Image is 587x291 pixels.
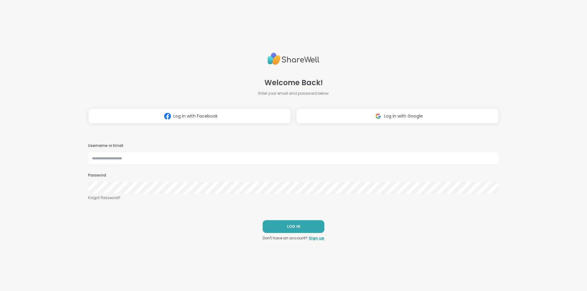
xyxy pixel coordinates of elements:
button: LOG IN [263,220,324,233]
a: Forgot Password? [88,195,499,201]
span: Enter your email and password below [258,91,329,96]
span: Log in with Google [384,113,423,119]
a: Sign up [309,235,324,241]
img: ShareWell Logomark [162,111,173,122]
span: Welcome Back! [264,77,323,88]
span: Don't have an account? [263,235,308,241]
h3: Username or Email [88,143,499,148]
img: ShareWell Logomark [372,111,384,122]
h3: Password [88,173,499,178]
button: Log in with Google [296,108,499,124]
span: LOG IN [287,224,300,229]
button: Log in with Facebook [88,108,291,124]
span: Log in with Facebook [173,113,218,119]
img: ShareWell Logo [268,50,319,67]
